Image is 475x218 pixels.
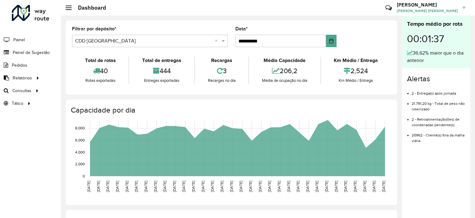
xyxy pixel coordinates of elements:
[144,181,148,192] text: [DATE]
[382,1,395,15] a: Contato Rápido
[323,64,389,78] div: 2,524
[315,181,319,192] text: [DATE]
[407,74,465,83] h4: Alertas
[251,57,319,64] div: Média Capacidade
[197,57,247,64] div: Recargas
[163,181,167,192] text: [DATE]
[412,112,465,128] li: 2 - Retroalimentação(ões) de coordenadas pendente(s)
[287,181,291,192] text: [DATE]
[220,181,224,192] text: [DATE]
[12,62,27,69] span: Pedidos
[12,100,23,107] span: Tático
[353,181,357,192] text: [DATE]
[239,181,243,192] text: [DATE]
[96,181,100,192] text: [DATE]
[75,150,85,154] text: 4,000
[382,181,386,192] text: [DATE]
[305,181,310,192] text: [DATE]
[74,57,127,64] div: Total de rotas
[75,126,85,130] text: 8,000
[74,64,127,78] div: 40
[115,181,119,192] text: [DATE]
[75,162,85,166] text: 2,000
[235,25,248,33] label: Data
[412,96,465,112] li: 21.791,20 kg - Total de peso não roteirizado
[210,181,214,192] text: [DATE]
[267,181,271,192] text: [DATE]
[197,78,247,84] div: Recargas no dia
[407,20,465,28] div: Tempo médio por rota
[87,181,91,192] text: [DATE]
[251,64,319,78] div: 206,2
[131,78,192,84] div: Entregas exportadas
[153,181,157,192] text: [DATE]
[72,4,106,11] h2: Dashboard
[172,181,176,192] text: [DATE]
[397,8,458,14] span: [PERSON_NAME] [PERSON_NAME]
[12,87,31,94] span: Consultas
[324,181,328,192] text: [DATE]
[13,37,25,43] span: Painel
[131,57,192,64] div: Total de entregas
[125,181,129,192] text: [DATE]
[251,78,319,84] div: Média de ocupação no dia
[407,28,465,49] div: 00:01:37
[229,181,233,192] text: [DATE]
[83,174,85,178] text: 0
[75,138,85,142] text: 6,000
[71,106,391,115] h4: Capacidade por dia
[13,75,32,81] span: Relatórios
[407,49,465,64] div: 36,62% maior que o dia anterior
[412,86,465,96] li: 2 - Entrega(s) após jornada
[248,181,252,192] text: [DATE]
[323,57,389,64] div: Km Médio / Entrega
[296,181,300,192] text: [DATE]
[343,181,347,192] text: [DATE]
[191,181,195,192] text: [DATE]
[258,181,262,192] text: [DATE]
[372,181,376,192] text: [DATE]
[131,64,192,78] div: 444
[215,37,220,45] span: Clear all
[334,181,338,192] text: [DATE]
[106,181,110,192] text: [DATE]
[397,2,458,8] h3: [PERSON_NAME]
[13,49,50,56] span: Painel de Sugestão
[363,181,367,192] text: [DATE]
[277,181,281,192] text: [DATE]
[323,78,389,84] div: Km Médio / Entrega
[326,35,337,47] button: Choose Date
[201,181,205,192] text: [DATE]
[197,64,247,78] div: 3
[72,25,116,33] label: Filtrar por depósito
[74,78,127,84] div: Rotas exportadas
[412,128,465,144] li: 20962 - Cliente(s) fora da malha viária
[182,181,186,192] text: [DATE]
[134,181,138,192] text: [DATE]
